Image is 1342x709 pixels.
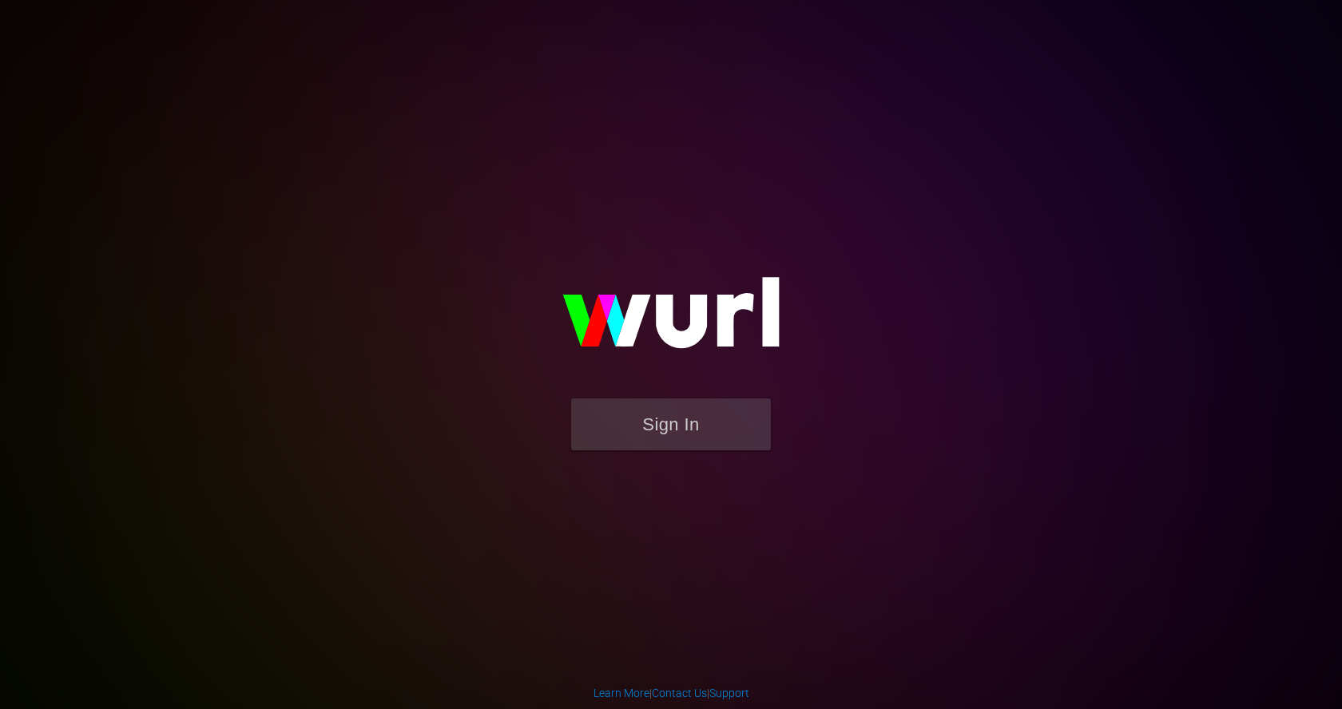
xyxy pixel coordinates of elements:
a: Learn More [594,687,649,699]
img: wurl-logo-on-black-223613ac3d8ba8fe6dc639794a292ebdb59501304c7dfd60c99c58986ef67473.svg [511,243,831,398]
a: Contact Us [652,687,707,699]
button: Sign In [571,398,771,450]
div: | | [594,685,749,701]
a: Support [709,687,749,699]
